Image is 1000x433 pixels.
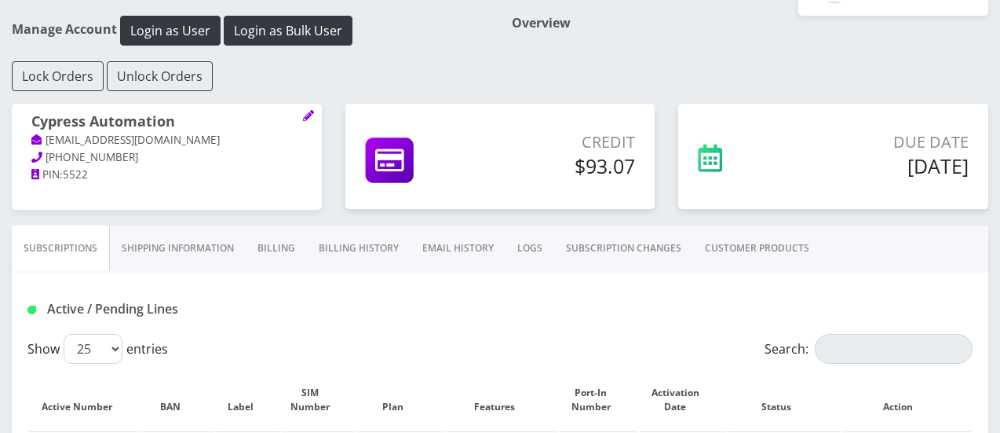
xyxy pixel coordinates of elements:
[815,334,973,364] input: Search:
[554,226,693,271] a: SUBSCRIPTION CHANGES
[12,226,110,271] a: Subscriptions
[142,370,215,430] th: BAN: activate to sort column ascending
[29,370,141,430] th: Active Number: activate to sort column ascending
[728,370,840,430] th: Status: activate to sort column ascending
[765,334,973,364] label: Search:
[693,226,821,271] a: CUSTOMER PRODUCTS
[357,370,445,430] th: Plan: activate to sort column ascending
[487,130,636,154] p: Credit
[120,16,221,46] button: Login as User
[12,61,104,91] button: Lock Orders
[46,150,138,164] span: [PHONE_NUMBER]
[224,16,352,46] button: Login as Bulk User
[27,334,168,364] label: Show entries
[31,113,302,132] h1: Cypress Automation
[796,130,969,154] p: Due Date
[27,306,36,314] img: Active / Pending Lines
[640,370,727,430] th: Activation Date: activate to sort column ascending
[63,167,88,182] span: 5522
[447,370,558,430] th: Features: activate to sort column ascending
[12,16,488,46] h1: Manage Account
[411,226,505,271] a: EMAIL HISTORY
[64,334,122,364] select: Showentries
[512,16,988,31] h1: Overview
[27,302,327,317] h1: Active / Pending Lines
[505,226,554,271] a: LOGS
[110,226,246,271] a: Shipping Information
[31,133,220,149] a: [EMAIL_ADDRESS][DOMAIN_NAME]
[560,370,638,430] th: Port-In Number: activate to sort column ascending
[796,154,969,178] h5: [DATE]
[281,370,356,430] th: SIM Number: activate to sort column ascending
[107,61,213,91] button: Unlock Orders
[307,226,411,271] a: Billing History
[487,154,636,178] h5: $93.07
[246,226,307,271] a: Billing
[841,370,971,430] th: Action: activate to sort column ascending
[224,20,352,38] a: Login as Bulk User
[117,20,224,38] a: Login as User
[31,167,63,183] a: PIN:
[217,370,279,430] th: Label: activate to sort column ascending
